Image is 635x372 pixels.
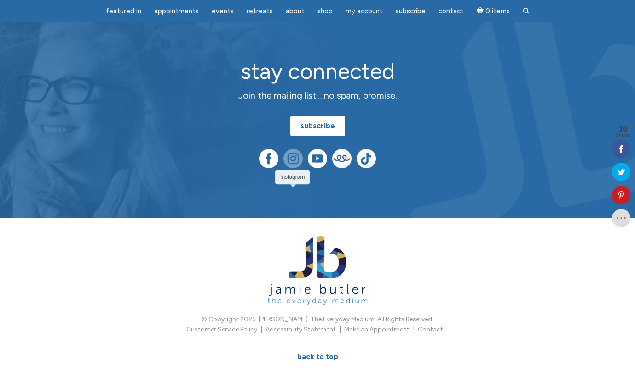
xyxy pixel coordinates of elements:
[280,2,310,20] a: About
[340,2,388,20] a: My Account
[241,2,278,20] a: Retreats
[283,149,303,168] img: Instagram
[485,8,510,15] span: 0 items
[616,125,630,133] span: 10
[418,325,443,333] a: Contact
[154,7,199,15] span: Appointments
[308,149,327,168] img: YouTube
[346,7,383,15] span: My Account
[332,149,352,168] img: Teespring
[212,7,234,15] span: Events
[247,7,273,15] span: Retreats
[357,149,376,168] img: TikTok
[471,1,515,20] a: Cart0 items
[268,236,368,305] img: Jamie Butler. The Everyday Medium
[317,7,333,15] span: Shop
[186,325,257,333] a: Customer Service Policy
[616,133,630,138] span: Shares
[106,7,141,15] span: featured in
[390,2,431,20] a: Subscribe
[154,59,481,83] h2: stay connected
[433,2,469,20] a: Contact
[275,170,310,185] div: Instagram
[69,314,566,325] p: © Copyright 2025. [PERSON_NAME]. The Everyday Medium. All Rights Reserved.
[439,7,464,15] span: Contact
[396,7,426,15] span: Subscribe
[477,7,485,15] i: Cart
[344,325,410,333] a: Make an Appointment
[100,2,147,20] a: featured in
[206,2,239,20] a: Events
[312,2,338,20] a: Shop
[259,149,278,168] img: Facebook
[154,89,481,103] p: Join the mailing list… no spam, promise.
[290,116,345,136] a: subscribe
[287,347,348,367] a: BACK TO TOP
[266,325,336,333] a: Accessibility Statement
[286,7,305,15] span: About
[268,294,368,301] a: Jamie Butler. The Everyday Medium
[149,2,204,20] a: Appointments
